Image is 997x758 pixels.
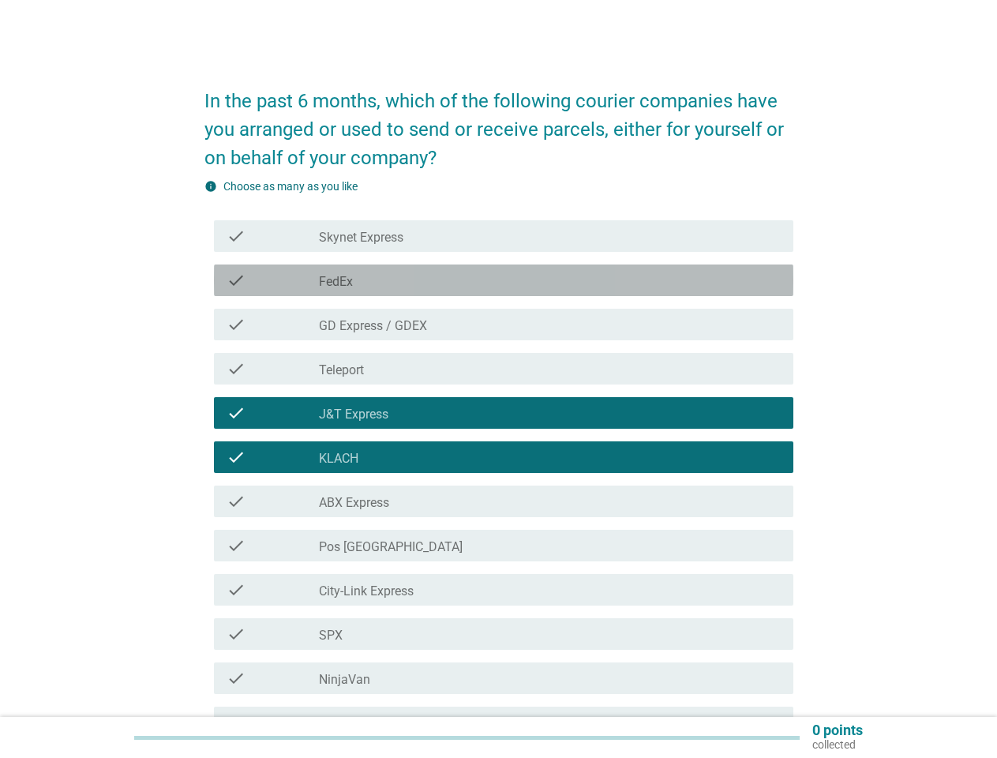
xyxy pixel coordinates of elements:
[204,180,217,193] i: info
[319,318,427,334] label: GD Express / GDEX
[227,580,246,599] i: check
[812,723,863,737] p: 0 points
[812,737,863,752] p: collected
[319,495,389,511] label: ABX Express
[319,584,414,599] label: City-Link Express
[227,625,246,644] i: check
[319,230,403,246] label: Skynet Express
[227,669,246,688] i: check
[227,492,246,511] i: check
[227,536,246,555] i: check
[319,716,396,732] label: Flash Express
[227,315,246,334] i: check
[227,448,246,467] i: check
[227,713,246,732] i: check
[227,359,246,378] i: check
[227,227,246,246] i: check
[319,274,353,290] label: FedEx
[227,271,246,290] i: check
[319,628,343,644] label: SPX
[319,362,364,378] label: Teleport
[227,403,246,422] i: check
[223,180,358,193] label: Choose as many as you like
[319,407,388,422] label: J&T Express
[319,451,358,467] label: KLACH
[319,539,463,555] label: Pos [GEOGRAPHIC_DATA]
[319,672,370,688] label: NinjaVan
[204,71,793,172] h2: In the past 6 months, which of the following courier companies have you arranged or used to send ...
